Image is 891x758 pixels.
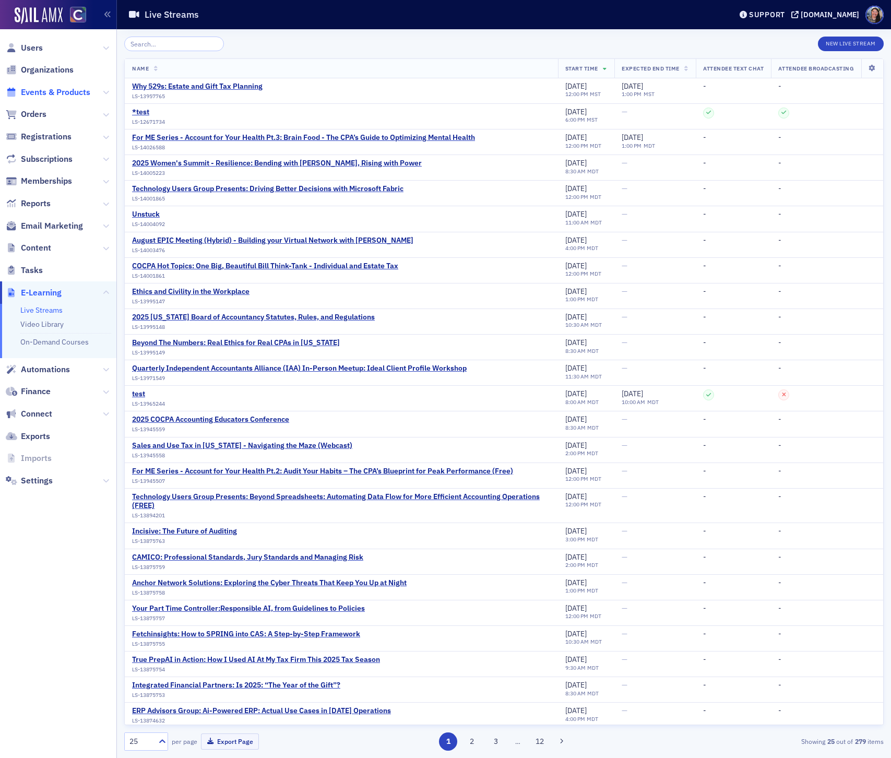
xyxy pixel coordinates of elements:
span: MDT [589,373,602,380]
span: — [622,655,627,664]
span: Exports [21,431,50,442]
a: Technology Users Group Presents: Driving Better Decisions with Microsoft Fabric [132,184,403,194]
div: - [778,82,876,91]
time: 2:00 PM [565,561,585,568]
span: Attendee Text Chat [703,65,764,72]
span: — [622,552,627,562]
span: — [622,492,627,501]
span: Tasks [21,265,43,276]
span: MDT [585,536,599,543]
a: Reports [6,198,51,209]
span: LS-14003476 [132,247,165,254]
time: 8:30 AM [565,168,586,175]
span: MDT [586,664,599,671]
span: LS-13945558 [132,452,165,459]
a: Email Marketing [6,220,83,232]
span: MDT [588,142,602,149]
button: 3 [486,732,505,751]
a: 2025 COCPA Accounting Educators Conference [132,415,289,424]
div: - [703,655,764,665]
div: - [778,338,876,348]
span: Start Time [565,65,598,72]
a: CAMICO: Professional Standards, Jury Standards and Managing Risk [132,553,363,562]
div: - [778,578,876,588]
span: Name [132,65,149,72]
time: 4:00 PM [565,244,585,252]
span: Orders [21,109,46,120]
span: MDT [586,398,599,406]
a: Exports [6,431,50,442]
div: - [703,133,764,143]
span: LS-13945559 [132,426,165,433]
div: - [778,262,876,271]
div: Quarterly Independent Accountants Alliance (IAA) In-Person Meetup: Ideal Client Profile Workshop [132,364,467,373]
span: — [622,414,627,424]
a: Integrated Financial Partners: Is 2025: “The Year of the Gift”? [132,681,340,690]
span: [DATE] [565,603,587,613]
div: Technology Users Group Presents: Beyond Spreadsheets: Automating Data Flow for More Efficient Acc... [132,492,551,511]
span: Memberships [21,175,72,187]
a: SailAMX [15,7,63,24]
img: SailAMX [70,7,86,23]
span: MDT [588,612,602,620]
span: [DATE] [622,81,643,91]
span: — [622,706,627,715]
time: 4:00 PM [565,715,585,723]
span: [DATE] [565,184,587,193]
time: 8:00 AM [565,398,586,406]
span: LS-13875755 [132,641,165,647]
span: [DATE] [565,261,587,270]
span: LS-12671734 [132,119,165,125]
div: 2025 Women's Summit - Resilience: Bending with [PERSON_NAME], Rising with Power [132,159,422,168]
a: Imports [6,453,52,464]
span: — [622,235,627,245]
div: - [778,364,876,373]
a: Video Library [20,319,64,329]
div: - [778,287,876,297]
time: 8:30 AM [565,424,586,431]
a: Unstuck [132,210,165,219]
div: - [703,184,764,194]
span: MST [588,90,601,98]
span: [DATE] [622,133,643,142]
span: [DATE] [565,492,587,501]
time: 1:00 PM [622,90,641,98]
div: Showing out of items [638,737,884,746]
div: - [778,184,876,194]
div: - [703,630,764,639]
button: Export Page [201,733,259,750]
div: - [703,313,764,322]
span: [DATE] [565,466,587,476]
a: Ethics and Civility in the Workplace [132,287,250,297]
button: 12 [530,732,549,751]
span: [DATE] [565,235,587,245]
div: - [703,159,764,168]
span: LS-13957765 [132,93,165,100]
span: [DATE] [565,552,587,562]
time: 1:00 PM [622,142,641,149]
span: LS-13875757 [132,615,165,622]
span: [DATE] [565,655,587,664]
a: 2025 [US_STATE] Board of Accountancy Statutes, Rules, and Regulations [132,313,375,322]
span: Organizations [21,64,74,76]
span: [DATE] [565,526,587,536]
div: - [778,133,876,143]
div: - [778,706,876,716]
div: - [703,82,764,91]
span: MDT [586,347,599,354]
a: *test [132,108,165,117]
a: test [132,389,165,399]
span: MDT [585,295,599,303]
a: View Homepage [63,7,86,25]
span: — [622,287,627,296]
h1: Live Streams [145,8,199,21]
div: Fetchinsights: How to SPRING into CAS: A Step-by-Step Framework [132,630,360,639]
time: 10:30 AM [565,321,589,328]
div: - [703,492,764,502]
time: 12:00 PM [565,90,588,98]
span: LS-13875753 [132,692,165,698]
